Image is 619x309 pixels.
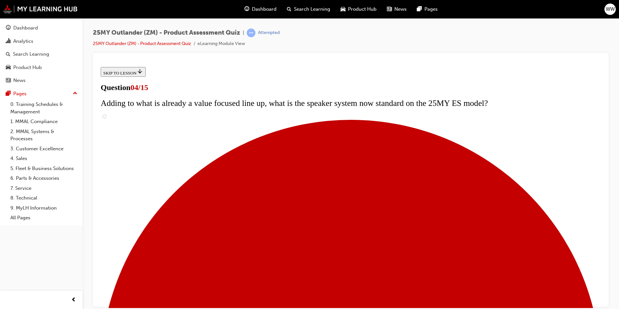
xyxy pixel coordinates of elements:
[13,90,27,97] div: Pages
[3,48,80,60] a: Search Learning
[6,51,10,57] span: search-icon
[6,25,11,31] span: guage-icon
[294,6,330,13] span: Search Learning
[8,183,80,193] a: 7. Service
[258,30,280,36] div: Attempted
[8,99,80,117] a: 0. Training Schedules & Management
[244,5,249,13] span: guage-icon
[13,64,42,71] div: Product Hub
[412,3,443,16] a: pages-iconPages
[341,5,345,13] span: car-icon
[604,4,616,15] button: WW
[387,5,392,13] span: news-icon
[239,3,282,16] a: guage-iconDashboard
[243,29,244,37] span: |
[6,39,11,44] span: chart-icon
[282,3,335,16] a: search-iconSearch Learning
[3,21,80,88] button: DashboardAnalyticsSearch LearningProduct HubNews
[8,193,80,203] a: 8. Technical
[417,5,422,13] span: pages-icon
[13,51,49,58] div: Search Learning
[8,154,80,164] a: 4. Sales
[93,29,240,37] span: 25MY Outlander (ZM) - Product Assessment Quiz
[424,6,438,13] span: Pages
[8,203,80,213] a: 9. MyLH Information
[3,62,80,74] a: Product Hub
[394,6,407,13] span: News
[93,41,191,46] a: 25MY Outlander (ZM) - Product Assessment Quiz
[348,6,377,13] span: Product Hub
[8,164,80,174] a: 5. Fleet & Business Solutions
[6,65,11,71] span: car-icon
[3,22,80,34] a: Dashboard
[6,78,11,84] span: news-icon
[252,6,276,13] span: Dashboard
[3,35,80,47] a: Analytics
[382,3,412,16] a: news-iconNews
[3,88,80,100] button: Pages
[5,6,45,11] span: SKIP TO LESSON
[73,89,77,98] span: up-icon
[8,117,80,127] a: 1. MMAL Compliance
[3,3,48,12] button: SKIP TO LESSON
[13,38,33,45] div: Analytics
[8,144,80,154] a: 3. Customer Excellence
[3,74,80,86] a: News
[13,24,38,32] div: Dashboard
[335,3,382,16] a: car-iconProduct Hub
[287,5,291,13] span: search-icon
[8,127,80,144] a: 2. MMAL Systems & Processes
[8,213,80,223] a: All Pages
[8,173,80,183] a: 6. Parts & Accessories
[3,5,78,13] img: mmal
[197,40,245,48] li: eLearning Module View
[606,6,615,13] span: WW
[247,29,255,37] span: learningRecordVerb_ATTEMPT-icon
[13,77,26,84] div: News
[6,91,11,97] span: pages-icon
[71,296,76,304] span: prev-icon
